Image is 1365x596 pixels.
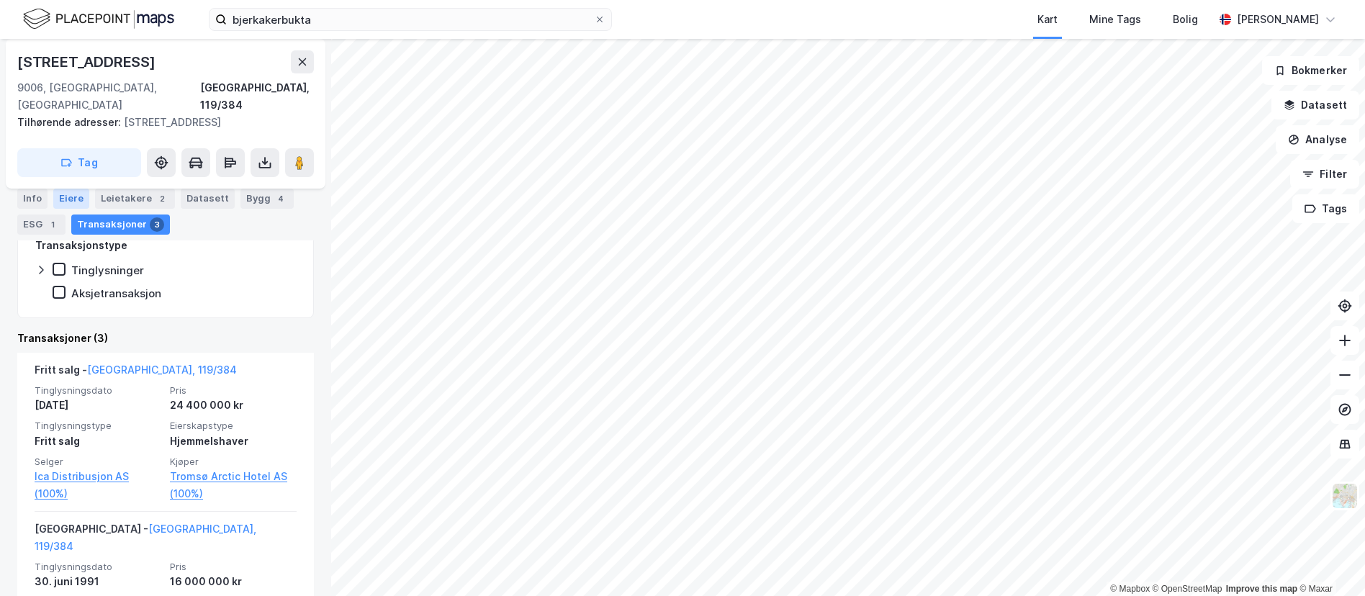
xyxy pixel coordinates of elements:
a: [GEOGRAPHIC_DATA], 119/384 [35,523,256,552]
div: Eiere [53,189,89,209]
span: Tinglysningsdato [35,561,161,573]
span: Tilhørende adresser: [17,116,124,128]
div: Aksjetransaksjon [71,286,161,300]
div: 3 [150,217,164,232]
div: 4 [274,191,288,206]
div: Transaksjonstype [35,237,127,254]
div: [STREET_ADDRESS] [17,50,158,73]
div: 30. juni 1991 [35,573,161,590]
a: Mapbox [1110,584,1150,594]
button: Datasett [1271,91,1359,119]
div: Leietakere [95,189,175,209]
div: Kart [1037,11,1058,28]
div: [GEOGRAPHIC_DATA] - [35,520,297,561]
div: 1 [45,217,60,232]
span: Tinglysningsdato [35,384,161,397]
div: Info [17,189,48,209]
img: Z [1331,482,1359,510]
div: [GEOGRAPHIC_DATA], 119/384 [200,79,314,114]
div: Transaksjoner (3) [17,330,314,347]
button: Filter [1290,160,1359,189]
span: Eierskapstype [170,420,297,432]
img: logo.f888ab2527a4732fd821a326f86c7f29.svg [23,6,174,32]
input: Søk på adresse, matrikkel, gårdeiere, leietakere eller personer [227,9,594,30]
div: Bolig [1173,11,1198,28]
button: Tag [17,148,141,177]
span: Kjøper [170,456,297,468]
div: [DATE] [35,397,161,414]
div: Transaksjoner [71,215,170,235]
div: [PERSON_NAME] [1237,11,1319,28]
div: 24 400 000 kr [170,397,297,414]
span: Pris [170,561,297,573]
div: Fritt salg - [35,361,237,384]
a: OpenStreetMap [1153,584,1222,594]
div: Hjemmelshaver [170,433,297,450]
button: Analyse [1276,125,1359,154]
div: ESG [17,215,66,235]
button: Tags [1292,194,1359,223]
div: 16 000 000 kr [170,573,297,590]
button: Bokmerker [1262,56,1359,85]
div: Tinglysninger [71,263,144,277]
a: Improve this map [1226,584,1297,594]
span: Pris [170,384,297,397]
span: Tinglysningstype [35,420,161,432]
div: Fritt salg [35,433,161,450]
div: Datasett [181,189,235,209]
div: 9006, [GEOGRAPHIC_DATA], [GEOGRAPHIC_DATA] [17,79,200,114]
div: 2 [155,191,169,206]
a: Ica Distribusjon AS (100%) [35,468,161,502]
div: Mine Tags [1089,11,1141,28]
a: [GEOGRAPHIC_DATA], 119/384 [87,364,237,376]
iframe: Chat Widget [1293,527,1365,596]
div: [STREET_ADDRESS] [17,114,302,131]
div: Bygg [240,189,294,209]
a: Tromsø Arctic Hotel AS (100%) [170,468,297,502]
span: Selger [35,456,161,468]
